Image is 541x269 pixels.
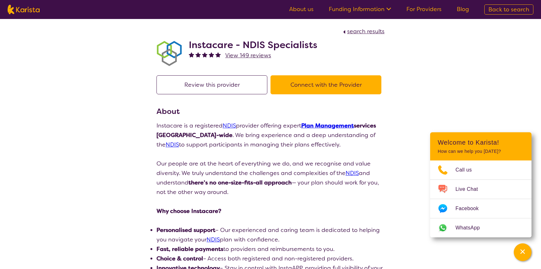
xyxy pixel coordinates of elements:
[156,75,267,94] button: Review this provider
[202,52,207,57] img: fullstar
[8,5,40,14] img: Karista logo
[195,52,201,57] img: fullstar
[209,52,214,57] img: fullstar
[189,39,317,51] h2: Instacare - NDIS Specialists
[347,28,385,35] span: search results
[430,160,531,237] ul: Choose channel
[156,207,221,215] strong: Why choose Instacare?
[488,6,529,13] span: Back to search
[438,149,524,154] p: How can we help you [DATE]?
[207,236,220,243] a: NDIS
[156,226,215,234] strong: Personalised support
[156,41,182,66] img: obkhna0zu27zdd4ubuus.png
[215,52,221,57] img: fullstar
[341,28,385,35] a: search results
[156,159,385,197] p: Our people are at the heart of everything we do, and we recognise and value diversity. We truly u...
[514,243,531,261] button: Channel Menu
[270,81,385,89] a: Connect with the Provider
[455,185,486,194] span: Live Chat
[189,52,194,57] img: fullstar
[301,122,354,129] a: Plan Management
[406,5,442,13] a: For Providers
[166,141,179,148] a: NDIS
[156,245,223,253] strong: Fast, reliable payments
[156,81,270,89] a: Review this provider
[455,165,480,175] span: Call us
[225,51,271,60] a: View 149 reviews
[455,223,487,233] span: WhatsApp
[289,5,314,13] a: About us
[156,254,385,263] li: – Access both registered and non-registered providers.
[430,218,531,237] a: Web link opens in a new tab.
[156,106,385,117] h3: About
[156,255,203,262] strong: Choice & control
[346,169,359,177] a: NDIS
[156,244,385,254] li: to providers and reimbursements to you.
[270,75,381,94] button: Connect with the Provider
[438,139,524,146] h2: Welcome to Karista!
[156,121,385,149] p: Instacare is a registered provider offering expert . We bring experience and a deep understanding...
[225,52,271,59] span: View 149 reviews
[457,5,469,13] a: Blog
[455,204,486,213] span: Facebook
[223,122,236,129] a: NDIS
[484,4,533,15] a: Back to search
[329,5,391,13] a: Funding Information
[188,179,292,186] strong: there’s no one-size-fits-all approach
[156,225,385,244] li: – Our experienced and caring team is dedicated to helping you navigate your plan with confidence.
[430,132,531,237] div: Channel Menu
